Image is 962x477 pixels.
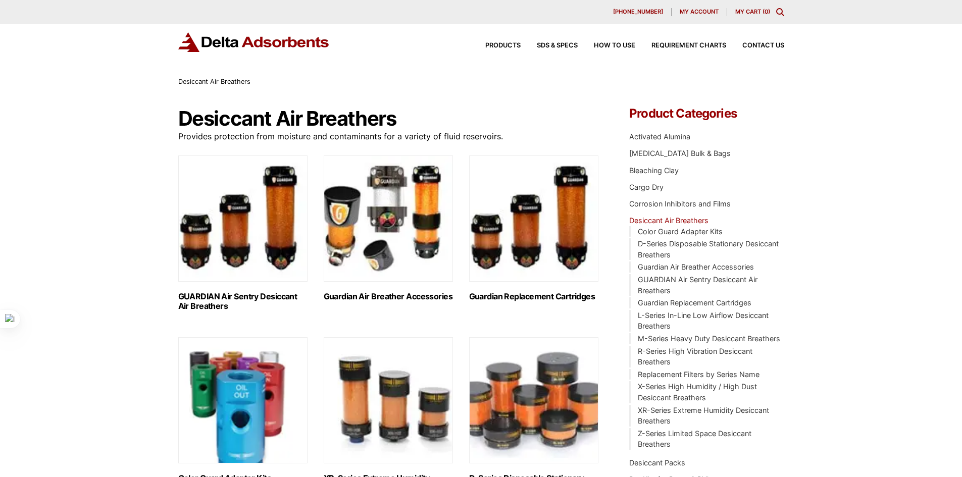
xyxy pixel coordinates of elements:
a: R-Series High Vibration Desiccant Breathers [638,347,752,366]
a: Bleaching Clay [629,166,679,175]
img: Guardian Air Breather Accessories [324,155,453,282]
a: Desiccant Packs [629,458,685,467]
a: Desiccant Air Breathers [629,216,708,225]
img: GUARDIAN Air Sentry Desiccant Air Breathers [178,155,308,282]
a: XR-Series Extreme Humidity Desiccant Breathers [638,406,769,426]
h2: GUARDIAN Air Sentry Desiccant Air Breathers [178,292,308,311]
a: Guardian Replacement Cartridges [638,298,751,307]
a: My Cart (0) [735,8,770,15]
a: [PHONE_NUMBER] [605,8,672,16]
a: Color Guard Adapter Kits [638,227,723,236]
span: Desiccant Air Breathers [178,78,250,85]
a: Contact Us [726,42,784,49]
a: D-Series Disposable Stationary Desiccant Breathers [638,239,779,259]
h2: Guardian Replacement Cartridges [469,292,598,301]
a: Products [469,42,521,49]
h2: Guardian Air Breather Accessories [324,292,453,301]
img: Delta Adsorbents [178,32,330,52]
p: Provides protection from moisture and contaminants for a variety of fluid reservoirs. [178,130,599,143]
a: Visit product category GUARDIAN Air Sentry Desiccant Air Breathers [178,155,308,311]
a: Corrosion Inhibitors and Films [629,199,731,208]
span: Products [485,42,521,49]
a: Activated Alumina [629,132,690,141]
span: How to Use [594,42,635,49]
span: Contact Us [742,42,784,49]
span: Requirement Charts [651,42,726,49]
span: SDS & SPECS [537,42,578,49]
img: XR-Series Extreme Humidity Desiccant Breathers [324,337,453,463]
a: How to Use [578,42,635,49]
a: My account [672,8,727,16]
span: [PHONE_NUMBER] [613,9,663,15]
img: D-Series Disposable Stationary Desiccant Breathers [469,337,598,463]
a: Replacement Filters by Series Name [638,370,760,379]
span: My account [680,9,719,15]
img: Guardian Replacement Cartridges [469,155,598,282]
a: Cargo Dry [629,183,664,191]
a: Visit product category Guardian Air Breather Accessories [324,155,453,301]
h4: Product Categories [629,108,784,120]
a: Z-Series Limited Space Desiccant Breathers [638,429,751,449]
a: X-Series High Humidity / High Dust Desiccant Breathers [638,382,757,402]
a: M-Series Heavy Duty Desiccant Breathers [638,334,780,343]
h1: Desiccant Air Breathers [178,108,599,130]
a: SDS & SPECS [521,42,578,49]
a: Guardian Air Breather Accessories [638,262,754,271]
div: Toggle Modal Content [776,8,784,16]
img: Color Guard Adapter Kits [178,337,308,463]
a: Visit product category Guardian Replacement Cartridges [469,155,598,301]
a: Requirement Charts [635,42,726,49]
span: 0 [765,8,768,15]
a: GUARDIAN Air Sentry Desiccant Air Breathers [638,275,757,295]
a: L-Series In-Line Low Airflow Desiccant Breathers [638,311,769,331]
a: [MEDICAL_DATA] Bulk & Bags [629,149,731,157]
